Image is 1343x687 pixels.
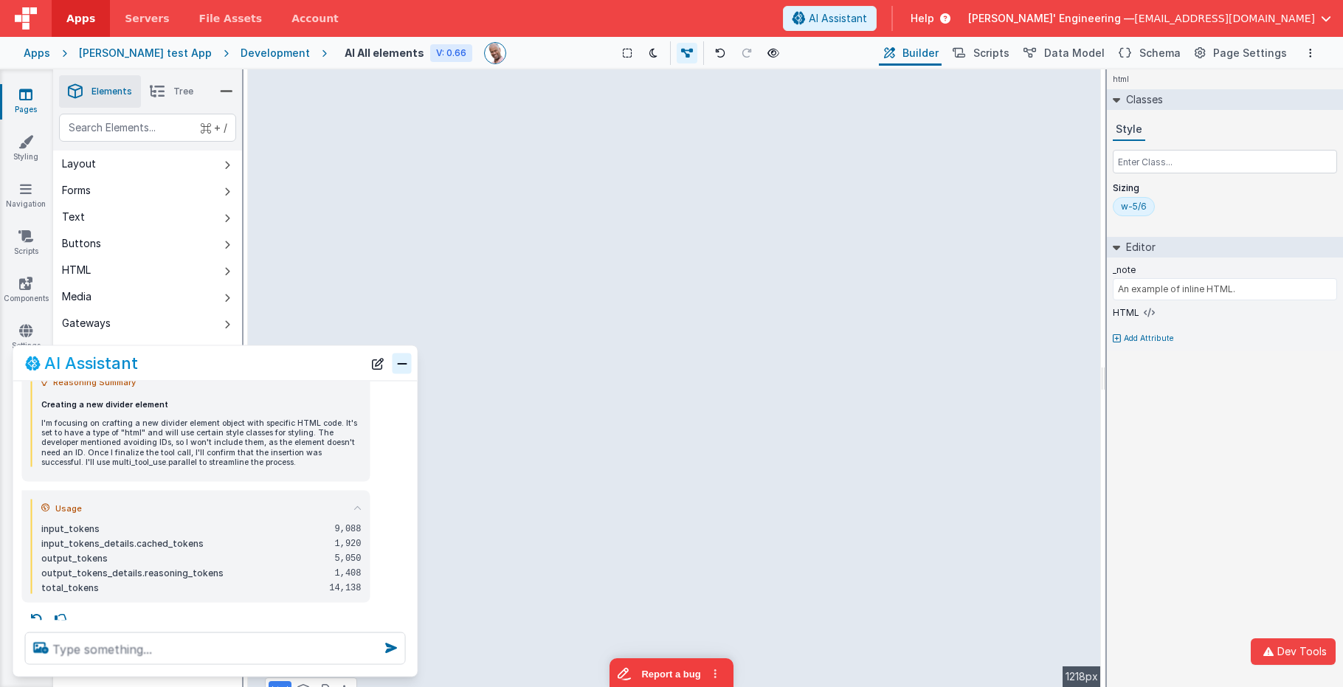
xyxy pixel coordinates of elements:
[55,499,82,517] span: Usage
[393,353,412,373] button: Close
[41,567,318,579] div: output_tokens_details.reasoning_tokens
[41,522,318,534] div: input_tokens
[92,86,132,97] span: Elements
[53,310,242,336] button: Gateways
[968,11,1134,26] span: [PERSON_NAME]' Engineering —
[53,230,242,257] button: Buttons
[41,581,318,593] div: total_tokens
[329,552,361,564] div: 5,050
[367,353,388,373] button: New Chat
[911,11,934,26] span: Help
[485,43,505,63] img: 11ac31fe5dc3d0eff3fbbbf7b26fa6e1
[41,418,362,467] p: I'm focusing on crafting a new divider element object with specific HTML code. It's set to have a...
[241,46,310,61] div: Development
[1113,150,1337,173] input: Enter Class...
[947,41,1012,66] button: Scripts
[1114,41,1184,66] button: Schema
[329,567,361,579] div: 1,408
[41,499,362,517] summary: Usage
[53,204,242,230] button: Text
[809,11,867,26] span: AI Assistant
[1113,333,1337,345] button: Add Attribute
[1121,201,1147,213] div: w-5/6
[1139,46,1181,61] span: Schema
[1113,119,1145,141] button: Style
[62,316,111,331] div: Gateways
[973,46,1009,61] span: Scripts
[1302,44,1319,62] button: Options
[201,114,227,142] span: + /
[1213,46,1287,61] span: Page Settings
[1134,11,1315,26] span: [EMAIL_ADDRESS][DOMAIN_NAME]
[430,44,472,62] div: V: 0.66
[62,183,91,198] div: Forms
[66,11,95,26] span: Apps
[902,46,939,61] span: Builder
[1018,41,1108,66] button: Data Model
[173,86,193,97] span: Tree
[53,257,242,283] button: HTML
[1113,182,1337,194] p: Sizing
[1190,41,1290,66] button: Page Settings
[329,581,361,593] div: 14,138
[1107,69,1135,89] h4: html
[783,6,877,31] button: AI Assistant
[62,342,125,357] div: Components
[125,11,169,26] span: Servers
[62,289,92,304] div: Media
[345,47,424,58] h4: AI All elements
[199,11,263,26] span: File Assets
[24,46,50,61] div: Apps
[1120,237,1156,258] h2: Editor
[41,552,318,564] div: output_tokens
[1113,264,1136,276] label: _note
[1124,333,1174,345] p: Add Attribute
[53,177,242,204] button: Forms
[44,354,138,372] h2: AI Assistant
[1251,638,1336,665] button: Dev Tools
[53,283,242,310] button: Media
[879,41,942,66] button: Builder
[62,156,96,171] div: Layout
[41,400,168,410] strong: Creating a new divider element
[62,263,91,277] div: HTML
[79,46,212,61] div: [PERSON_NAME] test App
[62,210,85,224] div: Text
[329,522,361,534] div: 9,088
[1113,307,1139,319] label: HTML
[53,151,242,177] button: Layout
[62,236,101,251] div: Buttons
[53,373,136,391] span: Reasoning Summary
[1120,89,1163,110] h2: Classes
[59,114,236,142] input: Search Elements...
[968,11,1331,26] button: [PERSON_NAME]' Engineering — [EMAIL_ADDRESS][DOMAIN_NAME]
[53,336,242,363] button: Components
[41,537,318,549] div: input_tokens_details.cached_tokens
[248,69,1101,687] div: -->
[329,537,361,549] div: 1,920
[1044,46,1105,61] span: Data Model
[1063,666,1101,687] div: 1218px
